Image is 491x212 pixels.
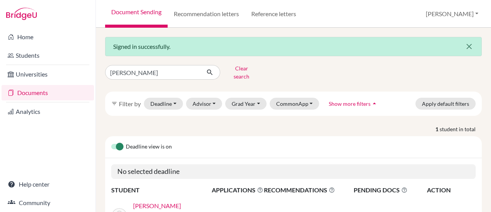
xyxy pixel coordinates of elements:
input: Find student by name... [105,65,200,80]
a: Students [2,48,94,63]
img: Bridge-U [6,8,37,20]
button: [PERSON_NAME] [422,7,482,21]
span: student in total [440,125,482,133]
button: Apply default filters [415,98,476,110]
a: Community [2,195,94,210]
i: filter_list [111,100,117,107]
a: Documents [2,85,94,100]
span: Show more filters [329,100,371,107]
a: Home [2,29,94,45]
th: STUDENT [111,185,211,195]
a: Help center [2,177,94,192]
button: Deadline [144,98,183,110]
h5: No selected deadline [111,164,476,179]
button: Advisor [186,98,222,110]
button: CommonApp [270,98,320,110]
a: [PERSON_NAME] [133,201,181,210]
i: arrow_drop_up [371,100,378,107]
button: Grad Year [225,98,267,110]
a: Universities [2,67,94,82]
span: PENDING DOCS [354,185,426,195]
span: RECOMMENDATIONS [264,185,335,195]
div: Signed in successfully. [105,37,482,56]
button: Show more filtersarrow_drop_up [322,98,385,110]
i: close [465,42,474,51]
span: APPLICATIONS [212,185,263,195]
button: Close [457,37,481,56]
button: Clear search [220,62,263,82]
span: Filter by [119,100,141,107]
span: Deadline view is on [126,142,172,152]
a: Analytics [2,104,94,119]
th: ACTION [427,185,476,195]
strong: 1 [435,125,440,133]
